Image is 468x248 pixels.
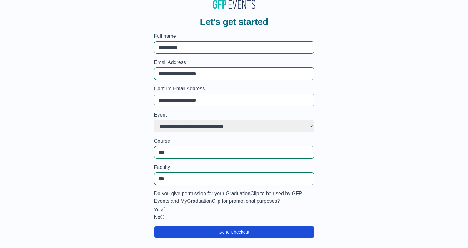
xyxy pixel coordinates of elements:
[154,164,314,171] label: Faculty
[154,207,162,212] label: Yes
[200,16,268,27] span: Let's get started
[154,32,314,40] label: Full name
[154,226,314,238] button: Go to Checkout
[154,137,314,145] label: Course
[154,59,314,66] label: Email Address
[154,215,160,220] label: No
[154,190,314,205] label: Do you give permission for your GraduationClip to be used by GFP Events and MyGraduationClip for ...
[154,85,314,92] label: Confirm Email Address
[154,111,314,119] label: Event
